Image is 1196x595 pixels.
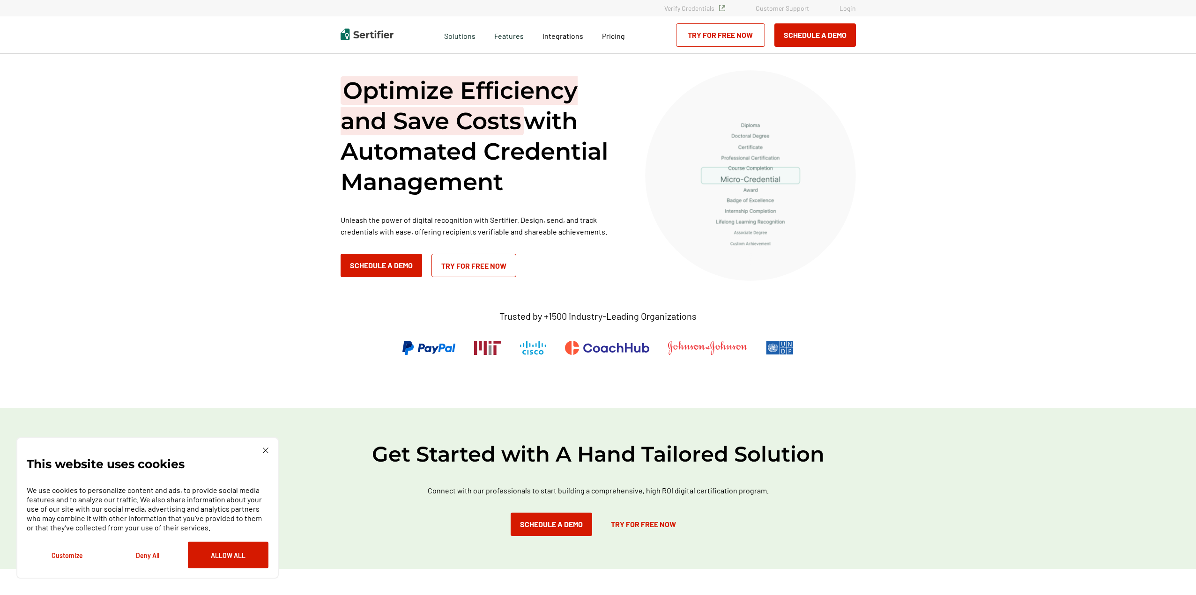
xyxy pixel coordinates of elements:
span: Solutions [444,29,475,41]
span: Optimize Efficiency and Save Costs [341,76,578,135]
img: CoachHub [565,341,649,355]
a: Try for Free Now [431,254,516,277]
button: Deny All [107,542,188,568]
a: Pricing [602,29,625,41]
button: Customize [27,542,107,568]
a: Customer Support [756,4,809,12]
button: Allow All [188,542,268,568]
a: Login [839,4,856,12]
button: Schedule a Demo [774,23,856,47]
img: Cookie Popup Close [263,448,268,453]
img: PayPal [402,341,455,355]
p: Trusted by +1500 Industry-Leading Organizations [499,310,697,322]
a: Try for Free Now [602,513,685,536]
p: This website uses cookies [27,459,185,469]
p: Unleash the power of digital recognition with Sertifier. Design, send, and track credentials with... [341,214,622,237]
span: Integrations [542,31,583,40]
button: Schedule a Demo [511,513,592,536]
a: Integrations [542,29,583,41]
a: Try for Free Now [676,23,765,47]
img: Massachusetts Institute of Technology [474,341,501,355]
img: Cisco [520,341,546,355]
span: Pricing [602,31,625,40]
p: We use cookies to personalize content and ads, to provide social media features and to analyze ou... [27,485,268,532]
img: Johnson & Johnson [668,341,747,355]
h1: with Automated Credential Management [341,75,622,197]
g: Associate Degree [734,231,767,235]
img: UNDP [766,341,794,355]
img: Verified [719,5,725,11]
p: Connect with our professionals to start building a comprehensive, high ROI digital certification ... [401,485,795,496]
h2: Get Started with A Hand Tailored Solution [317,441,879,468]
img: Sertifier | Digital Credentialing Platform [341,29,394,40]
a: Verify Credentials [664,4,725,12]
button: Schedule a Demo [341,254,422,277]
span: Features [494,29,524,41]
